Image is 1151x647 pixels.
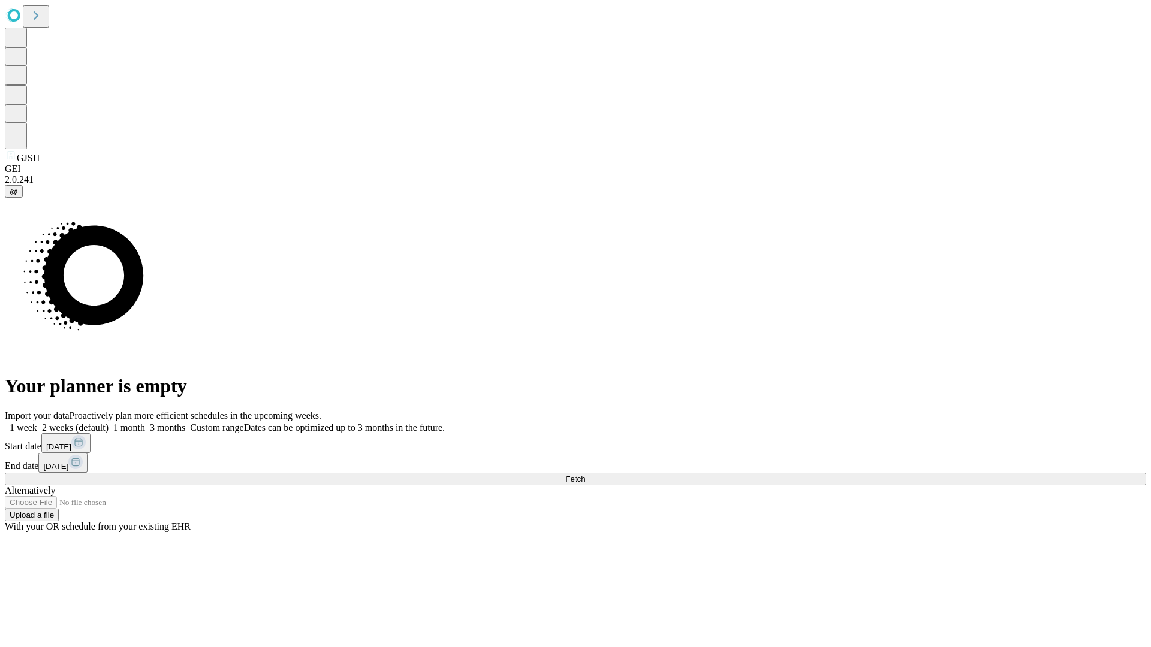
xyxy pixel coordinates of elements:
h1: Your planner is empty [5,375,1146,397]
button: [DATE] [38,453,88,473]
span: 1 month [113,422,145,433]
span: Custom range [190,422,243,433]
div: End date [5,453,1146,473]
span: Proactively plan more efficient schedules in the upcoming weeks. [70,410,321,421]
button: @ [5,185,23,198]
span: @ [10,187,18,196]
div: 2.0.241 [5,174,1146,185]
span: 1 week [10,422,37,433]
span: [DATE] [43,462,68,471]
span: Import your data [5,410,70,421]
button: Fetch [5,473,1146,485]
div: Start date [5,433,1146,453]
span: Fetch [565,474,585,483]
span: GJSH [17,153,40,163]
span: With your OR schedule from your existing EHR [5,521,191,531]
div: GEI [5,164,1146,174]
span: 2 weeks (default) [42,422,109,433]
button: Upload a file [5,509,59,521]
span: 3 months [150,422,185,433]
span: [DATE] [46,442,71,451]
span: Dates can be optimized up to 3 months in the future. [244,422,445,433]
button: [DATE] [41,433,91,453]
span: Alternatively [5,485,55,495]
